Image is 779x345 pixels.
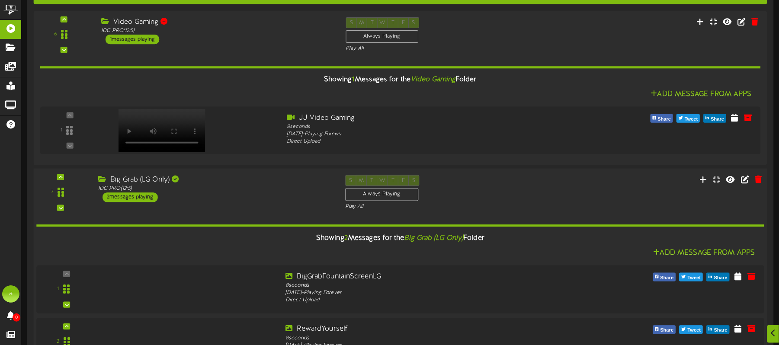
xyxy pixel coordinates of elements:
button: Tweet [680,326,703,334]
span: Share [712,273,729,283]
span: 1 [352,76,355,84]
div: JJ Video Gaming [287,113,574,123]
div: IDC PRO ( 12:5 ) [101,27,333,35]
div: Always Playing [345,188,418,201]
span: Share [658,326,675,335]
button: Share [653,326,676,334]
span: Tweet [686,326,703,335]
span: Share [656,115,673,124]
div: Always Playing [346,30,418,43]
div: Video Gaming [101,17,333,27]
div: Play All [346,45,516,53]
div: 8 seconds [285,282,576,289]
div: Direct Upload [285,297,576,304]
div: 6 [54,31,57,38]
div: Play All [345,203,517,211]
span: Tweet [686,273,703,283]
div: 2 messages playing [103,193,158,202]
div: 8 seconds [285,335,576,342]
div: Showing Messages for the Folder [30,229,771,248]
button: Share [703,114,726,123]
button: Tweet [680,273,703,281]
button: Share [650,114,673,123]
div: RewardYourself [285,324,576,334]
span: 0 [13,313,20,322]
div: 1 messages playing [106,35,159,44]
button: Share [706,326,729,334]
div: Direct Upload [287,138,574,145]
span: 2 [344,234,348,242]
span: Share [712,326,729,335]
div: BigGrabFountainScreenLG [285,272,576,282]
div: IDC PRO ( 12:5 ) [98,185,332,192]
div: Big Grab (LG Only) [98,175,332,185]
div: Showing Messages for the Folder [33,71,767,89]
button: Add Message From Apps [651,248,757,259]
button: Add Message From Apps [648,89,754,100]
span: Share [709,115,726,124]
span: Share [658,273,675,283]
div: [DATE] - Playing Forever [287,131,574,138]
button: Share [653,273,676,281]
span: Tweet [683,115,699,124]
i: Video Gaming [410,76,455,84]
div: [DATE] - Playing Forever [285,289,576,297]
div: 8 seconds [287,123,574,131]
button: Share [706,273,729,281]
i: Big Grab (LG Only) [404,234,464,242]
div: a [2,285,19,303]
button: Tweet [676,114,700,123]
